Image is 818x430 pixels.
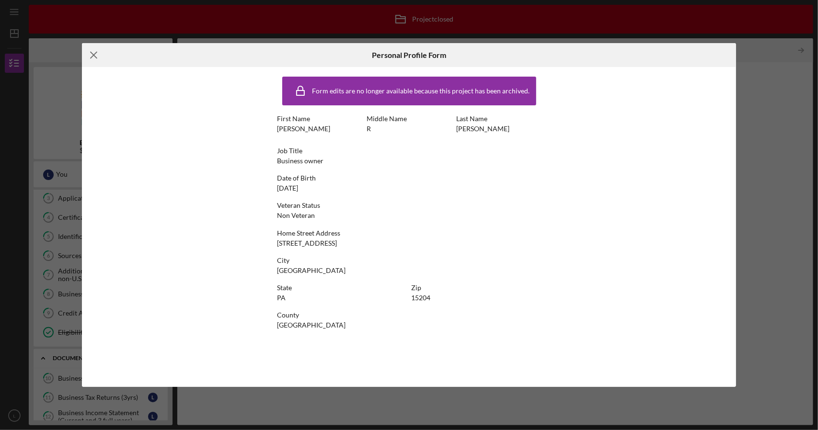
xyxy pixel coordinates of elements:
[277,202,541,209] div: Veteran Status
[277,157,324,165] div: Business owner
[412,294,431,302] div: 15204
[367,125,371,133] div: R
[412,284,541,292] div: Zip
[277,212,315,219] div: Non Veteran
[277,284,407,292] div: State
[456,125,509,133] div: [PERSON_NAME]
[312,87,530,95] div: Form edits are no longer available because this project has been archived.
[456,115,541,123] div: Last Name
[277,257,541,264] div: City
[277,174,541,182] div: Date of Birth
[277,239,337,247] div: [STREET_ADDRESS]
[277,267,346,274] div: [GEOGRAPHIC_DATA]
[277,184,299,192] div: [DATE]
[277,311,541,319] div: County
[372,51,446,59] h6: Personal Profile Form
[277,125,331,133] div: [PERSON_NAME]
[277,229,541,237] div: Home Street Address
[277,115,362,123] div: First Name
[277,321,346,329] div: [GEOGRAPHIC_DATA]
[277,147,541,155] div: Job Title
[277,294,286,302] div: PA
[367,115,451,123] div: Middle Name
